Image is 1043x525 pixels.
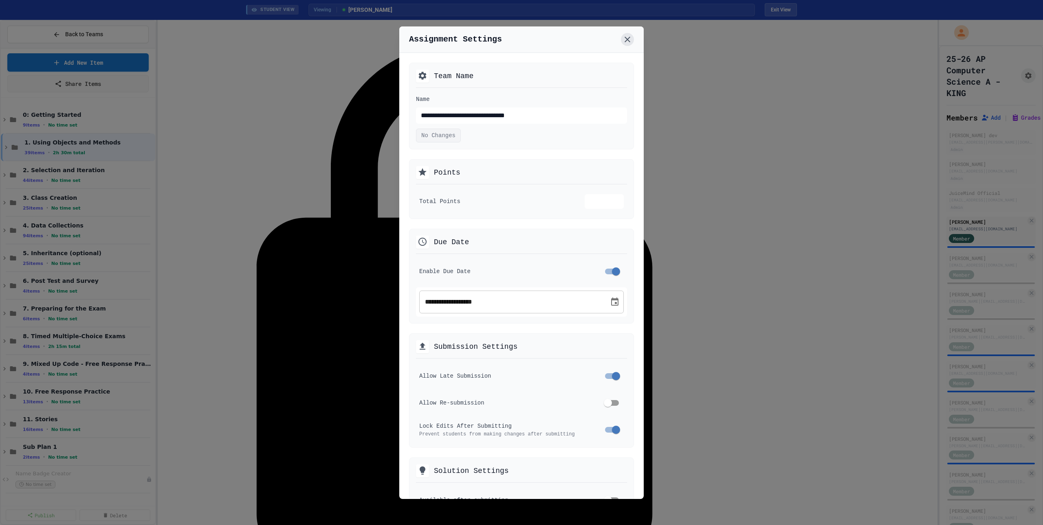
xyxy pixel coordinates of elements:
h2: Team Name [434,70,473,82]
div: Prevent students from making changes after submitting [419,431,594,437]
h2: Solution Settings [434,465,509,477]
div: Allow Re-submission [419,399,594,407]
button: No Changes [416,129,461,142]
h2: Points [434,167,460,178]
div: Lock Edits After Submitting [419,422,594,430]
label: Name [416,96,430,102]
h2: Submission Settings [434,341,517,352]
div: Total Points [419,197,578,206]
div: Enable Due Date [419,267,594,276]
div: Allow Late Submission [419,372,594,380]
h2: Due Date [434,236,469,248]
button: Choose date, selected date is Sep 26, 2025 [607,294,623,310]
h1: Assignment Settings [409,34,502,45]
div: Available after submitting [419,496,594,504]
